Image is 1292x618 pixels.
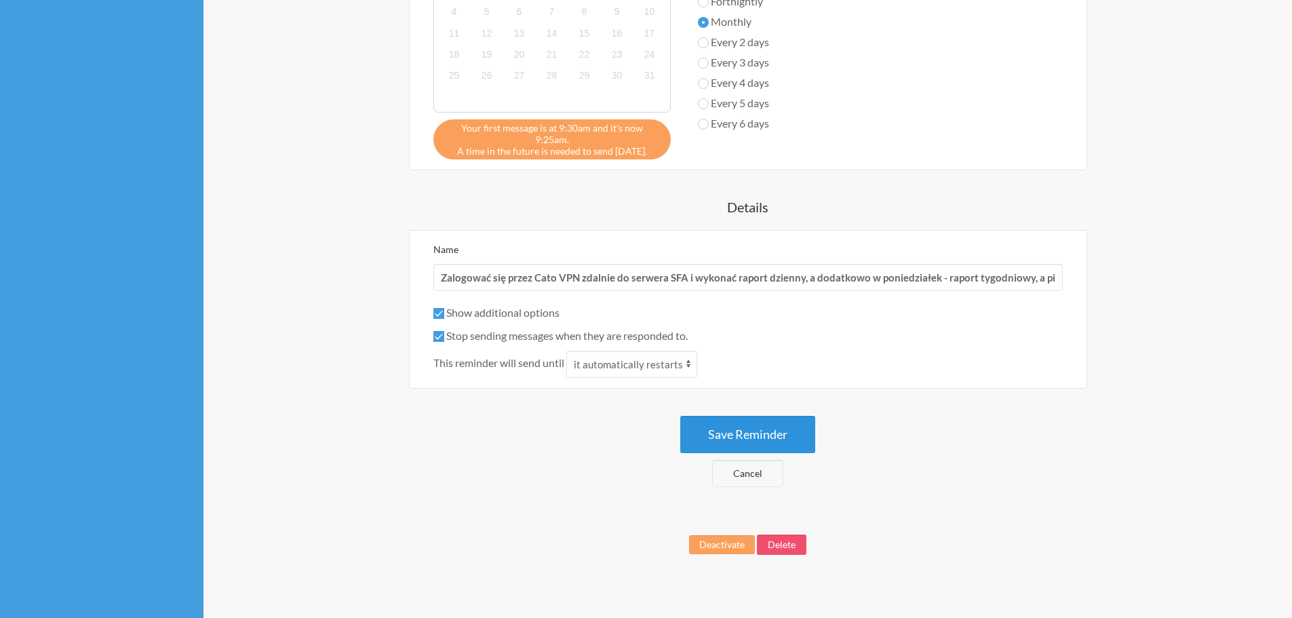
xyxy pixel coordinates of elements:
[698,115,769,132] label: Every 6 days
[757,535,806,555] button: Delete
[712,460,783,487] a: Cancel
[433,306,560,319] label: Show additional options
[445,66,464,85] span: czwartek, 25 września 2025
[543,24,562,43] span: niedziela, 14 września 2025
[698,58,709,69] input: Every 3 days
[575,3,594,22] span: poniedziałek, 8 września 2025
[575,66,594,85] span: poniedziałek, 29 września 2025
[575,24,594,43] span: poniedziałek, 15 września 2025
[543,3,562,22] span: niedziela, 7 września 2025
[543,66,562,85] span: niedziela, 28 września 2025
[640,66,659,85] span: środa, 1 października 2025
[433,329,688,342] label: Stop sending messages when they are responded to.
[575,45,594,64] span: poniedziałek, 22 września 2025
[698,95,769,111] label: Every 5 days
[444,122,661,145] span: Your first message is at 9:30am and it's now 9:25am.
[608,24,627,43] span: wtorek, 16 września 2025
[640,3,659,22] span: środa, 10 września 2025
[477,66,496,85] span: piątek, 26 września 2025
[640,24,659,43] span: środa, 17 września 2025
[698,34,769,50] label: Every 2 days
[698,14,769,30] label: Monthly
[510,66,529,85] span: sobota, 27 września 2025
[698,37,709,48] input: Every 2 days
[698,78,709,89] input: Every 4 days
[543,45,562,64] span: niedziela, 21 września 2025
[433,119,671,159] div: A time in the future is needed to send [DATE].
[477,24,496,43] span: piątek, 12 września 2025
[608,45,627,64] span: wtorek, 23 września 2025
[608,66,627,85] span: wtorek, 30 września 2025
[445,45,464,64] span: czwartek, 18 września 2025
[680,416,815,453] button: Save Reminder
[510,24,529,43] span: sobota, 13 września 2025
[433,264,1063,291] input: We suggest a 2 to 4 word name
[433,308,444,319] input: Show additional options
[698,17,709,28] input: Monthly
[477,3,496,22] span: piątek, 5 września 2025
[698,54,769,71] label: Every 3 days
[445,3,464,22] span: czwartek, 4 września 2025
[433,244,458,255] label: Name
[698,98,709,109] input: Every 5 days
[433,331,444,342] input: Stop sending messages when they are responded to.
[477,45,496,64] span: piątek, 19 września 2025
[510,45,529,64] span: sobota, 20 września 2025
[640,45,659,64] span: środa, 24 września 2025
[698,119,709,130] input: Every 6 days
[433,355,564,371] span: This reminder will send until
[510,3,529,22] span: sobota, 6 września 2025
[445,24,464,43] span: czwartek, 11 września 2025
[608,3,627,22] span: wtorek, 9 września 2025
[698,75,769,91] label: Every 4 days
[341,197,1155,216] h4: Details
[689,535,755,554] button: Deactivate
